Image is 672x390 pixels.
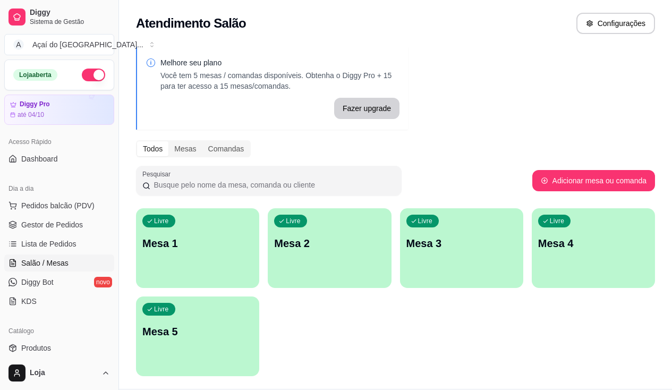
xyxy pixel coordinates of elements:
[400,208,523,288] button: LivreMesa 3
[21,200,95,211] span: Pedidos balcão (PDV)
[4,340,114,357] a: Produtos
[4,235,114,252] a: Lista de Pedidos
[21,296,37,307] span: KDS
[13,39,24,50] span: A
[4,95,114,125] a: Diggy Proaté 04/10
[18,111,44,119] article: até 04/10
[286,217,301,225] p: Livre
[168,141,202,156] div: Mesas
[21,219,83,230] span: Gestor de Pedidos
[21,343,51,353] span: Produtos
[418,217,433,225] p: Livre
[4,360,114,386] button: Loja
[4,133,114,150] div: Acesso Rápido
[82,69,105,81] button: Alterar Status
[550,217,565,225] p: Livre
[13,69,57,81] div: Loja aberta
[136,15,246,32] h2: Atendimento Salão
[160,70,399,91] p: Você tem 5 mesas / comandas disponíveis. Obtenha o Diggy Pro + 15 para ter acesso a 15 mesas/coma...
[154,217,169,225] p: Livre
[142,236,253,251] p: Mesa 1
[4,150,114,167] a: Dashboard
[21,154,58,164] span: Dashboard
[274,236,385,251] p: Mesa 2
[334,98,399,119] button: Fazer upgrade
[30,18,110,26] span: Sistema de Gestão
[20,100,50,108] article: Diggy Pro
[21,258,69,268] span: Salão / Mesas
[4,197,114,214] button: Pedidos balcão (PDV)
[137,141,168,156] div: Todos
[4,216,114,233] a: Gestor de Pedidos
[406,236,517,251] p: Mesa 3
[202,141,250,156] div: Comandas
[30,368,97,378] span: Loja
[4,34,114,55] button: Select a team
[576,13,655,34] button: Configurações
[154,305,169,313] p: Livre
[532,208,655,288] button: LivreMesa 4
[142,324,253,339] p: Mesa 5
[32,39,143,50] div: Açaí do [GEOGRAPHIC_DATA] ...
[136,296,259,376] button: LivreMesa 5
[142,169,174,179] label: Pesquisar
[21,239,76,249] span: Lista de Pedidos
[136,208,259,288] button: LivreMesa 1
[532,170,655,191] button: Adicionar mesa ou comanda
[30,8,110,18] span: Diggy
[21,277,54,287] span: Diggy Bot
[4,323,114,340] div: Catálogo
[160,57,399,68] p: Melhore seu plano
[4,255,114,272] a: Salão / Mesas
[4,274,114,291] a: Diggy Botnovo
[268,208,391,288] button: LivreMesa 2
[4,180,114,197] div: Dia a dia
[4,4,114,30] a: DiggySistema de Gestão
[538,236,649,251] p: Mesa 4
[150,180,395,190] input: Pesquisar
[4,293,114,310] a: KDS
